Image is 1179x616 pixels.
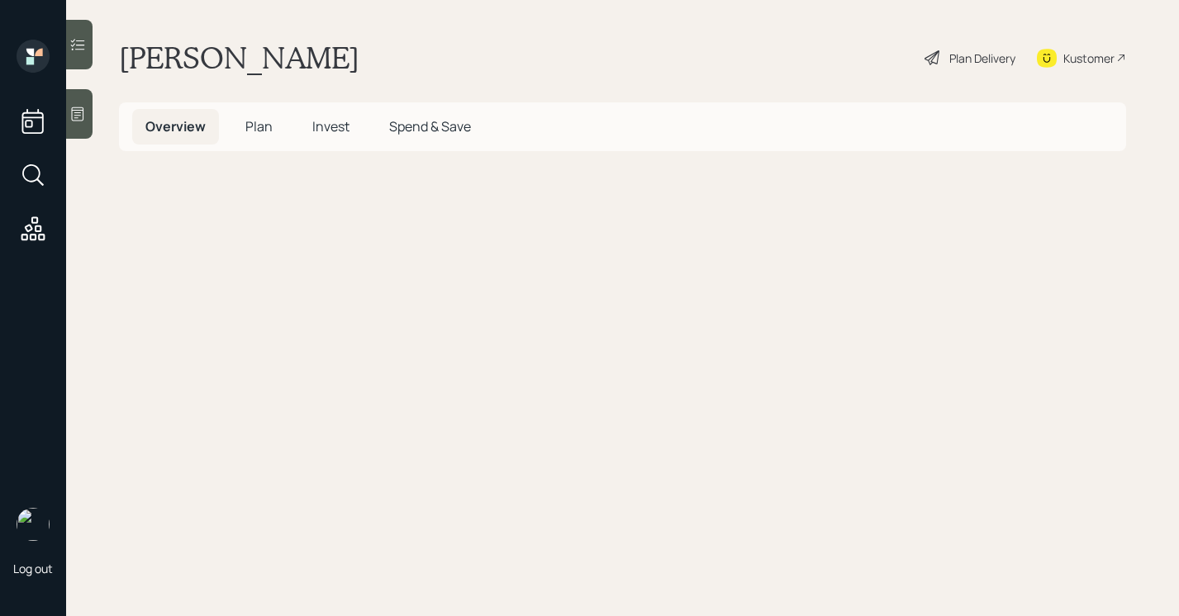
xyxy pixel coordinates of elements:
[949,50,1015,67] div: Plan Delivery
[1063,50,1115,67] div: Kustomer
[245,117,273,135] span: Plan
[13,561,53,576] div: Log out
[145,117,206,135] span: Overview
[17,508,50,541] img: retirable_logo.png
[312,117,349,135] span: Invest
[119,40,359,76] h1: [PERSON_NAME]
[389,117,471,135] span: Spend & Save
